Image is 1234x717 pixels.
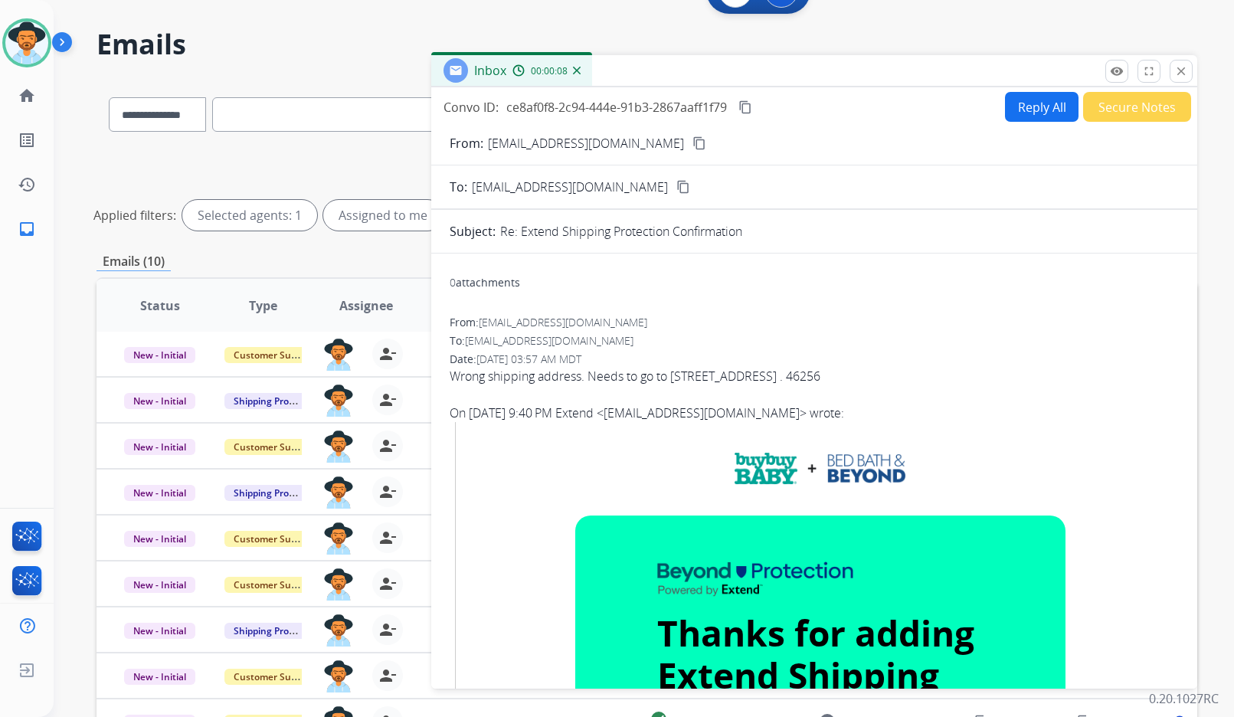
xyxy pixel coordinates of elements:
[378,529,397,547] mat-icon: person_remove
[450,404,1179,422] div: On [DATE] 9:40 PM Extend < > wrote:
[378,666,397,685] mat-icon: person_remove
[531,65,568,77] span: 00:00:08
[124,439,195,455] span: New - Initial
[224,393,329,409] span: Shipping Protection
[1174,64,1188,78] mat-icon: close
[124,623,195,639] span: New - Initial
[97,29,1197,60] h2: Emails
[450,352,1179,367] div: Date:
[182,200,317,231] div: Selected agents: 1
[479,315,647,329] span: [EMAIL_ADDRESS][DOMAIN_NAME]
[450,315,1179,330] div: From:
[506,99,727,116] span: ce8af0f8-2c94-444e-91b3-2867aaff1f79
[18,220,36,238] mat-icon: inbox
[224,485,329,501] span: Shipping Protection
[18,87,36,105] mat-icon: home
[450,333,1179,349] div: To:
[224,577,324,593] span: Customer Support
[1149,689,1219,708] p: 0.20.1027RC
[378,483,397,501] mat-icon: person_remove
[323,522,354,555] img: agent-avatar
[450,134,483,152] p: From:
[450,367,1179,385] div: Wrong shipping address. Needs to go to [STREET_ADDRESS] . 46256
[97,252,171,271] p: Emails (10)
[738,100,752,114] mat-icon: content_copy
[323,431,354,463] img: agent-avatar
[140,296,180,315] span: Status
[323,339,354,371] img: agent-avatar
[692,136,706,150] mat-icon: content_copy
[472,178,668,196] span: [EMAIL_ADDRESS][DOMAIN_NAME]
[488,134,684,152] p: [EMAIL_ADDRESS][DOMAIN_NAME]
[604,404,800,421] a: [EMAIL_ADDRESS][DOMAIN_NAME]
[5,21,48,64] img: avatar
[474,62,506,79] span: Inbox
[18,175,36,194] mat-icon: history
[476,352,581,366] span: [DATE] 03:57 AM MDT
[450,275,456,290] span: 0
[323,614,354,647] img: agent-avatar
[124,531,195,547] span: New - Initial
[444,98,499,116] p: Convo ID:
[657,561,853,597] img: Beyond Protection powered by Extend logo
[93,206,176,224] p: Applied filters:
[500,222,742,241] p: Re: Extend Shipping Protection Confirmation
[1083,92,1191,122] button: Secure Notes
[323,200,443,231] div: Assigned to me
[323,476,354,509] img: agent-avatar
[224,531,324,547] span: Customer Support
[378,620,397,639] mat-icon: person_remove
[323,385,354,417] img: agent-avatar
[224,347,324,363] span: Customer Support
[339,296,393,315] span: Assignee
[249,296,277,315] span: Type
[735,453,906,485] img: Bed Bath and Beyond Logo
[1142,64,1156,78] mat-icon: fullscreen
[224,439,324,455] span: Customer Support
[224,623,329,639] span: Shipping Protection
[378,437,397,455] mat-icon: person_remove
[465,333,633,348] span: [EMAIL_ADDRESS][DOMAIN_NAME]
[124,485,195,501] span: New - Initial
[1110,64,1124,78] mat-icon: remove_red_eye
[323,568,354,601] img: agent-avatar
[18,131,36,149] mat-icon: list_alt
[450,178,467,196] p: To:
[124,347,195,363] span: New - Initial
[450,222,496,241] p: Subject:
[323,660,354,692] img: agent-avatar
[450,275,520,290] div: attachments
[124,669,195,685] span: New - Initial
[378,575,397,593] mat-icon: person_remove
[224,669,324,685] span: Customer Support
[676,180,690,194] mat-icon: content_copy
[124,577,195,593] span: New - Initial
[378,391,397,409] mat-icon: person_remove
[1005,92,1079,122] button: Reply All
[124,393,195,409] span: New - Initial
[378,345,397,363] mat-icon: person_remove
